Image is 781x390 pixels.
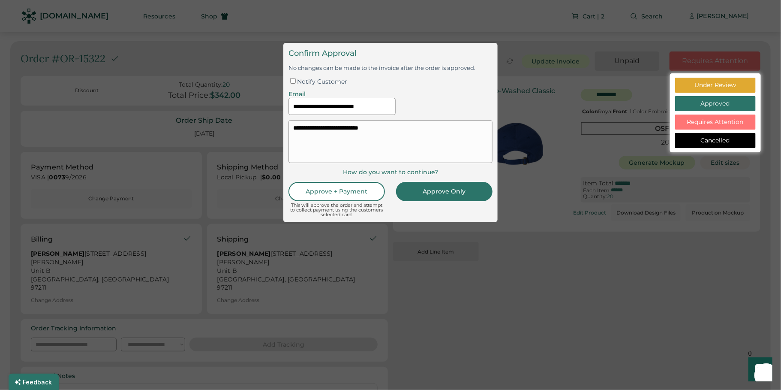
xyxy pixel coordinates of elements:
[396,182,493,201] button: Approve Only
[288,168,493,177] div: How do you want to continue?
[288,203,385,217] div: This will approve the order and attempt to collect payment using the customers selected card.
[288,91,306,98] div: Email
[683,136,748,145] div: Cancelled
[683,81,748,90] div: Under Review
[740,351,777,388] iframe: Front Chat
[288,182,385,201] button: Approve + Payment
[683,100,748,108] div: Approved
[297,78,347,85] label: Notify Customer
[288,48,493,59] div: Confirm Approval
[683,118,748,127] div: Requires Attention
[288,64,493,72] div: No changes can be made to the invoice after the order is approved.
